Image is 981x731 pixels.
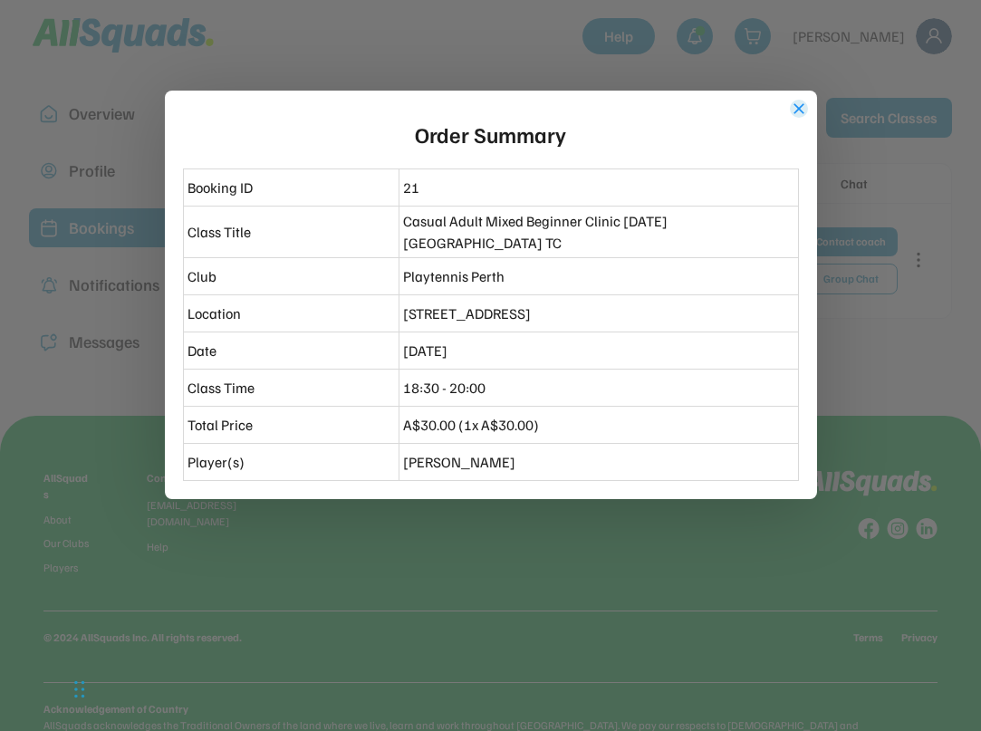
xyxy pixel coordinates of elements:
[403,414,794,436] div: A$30.00 (1x A$30.00)
[188,340,395,361] div: Date
[403,177,794,198] div: 21
[415,118,566,150] div: Order Summary
[403,451,794,473] div: [PERSON_NAME]
[188,177,395,198] div: Booking ID
[188,303,395,324] div: Location
[403,210,794,254] div: Casual Adult Mixed Beginner Clinic [DATE] [GEOGRAPHIC_DATA] TC
[188,414,395,436] div: Total Price
[188,377,395,399] div: Class Time
[188,265,395,287] div: Club
[403,377,794,399] div: 18:30 - 20:00
[790,100,808,118] button: close
[403,265,794,287] div: Playtennis Perth
[188,451,395,473] div: Player(s)
[188,221,395,243] div: Class Title
[403,303,794,324] div: [STREET_ADDRESS]
[403,340,794,361] div: [DATE]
